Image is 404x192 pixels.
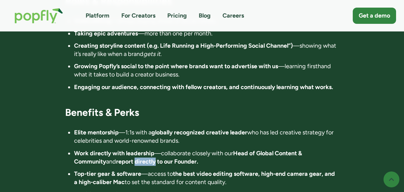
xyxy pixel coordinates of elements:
strong: Work directly with leadership [74,150,154,157]
strong: Engaging our audience, connecting with fellow creators, and continuously learning what works. [74,83,333,91]
strong: Elite mentorship [74,129,119,136]
strong: Taking epic adventures [74,30,138,37]
strong: globally recognized creative leader [151,129,247,136]
li: —showing what it’s really like when a brand [74,42,339,58]
a: Pricing [167,12,187,20]
a: Blog [199,12,211,20]
em: gets it. [143,50,162,58]
a: home [8,1,70,30]
li: —1:1s with a who has led creative strategy for celebrities and world-renowned brands. [74,128,339,145]
strong: report directly to our Founder. [116,158,198,165]
strong: Head of Global Content & Community [74,150,302,165]
strong: Benefits & Perks [65,106,139,119]
a: For Creators [121,12,155,20]
a: Careers [222,12,244,20]
div: Get a demo [359,12,390,20]
strong: the best video editing software, high-end camera gear, and a high-caliber Mac [74,170,335,186]
li: —learning firsthand what it takes to build a creator business. [74,62,339,79]
li: —access to to set the standard for content quality. [74,170,339,186]
strong: Growing Popfly’s social to the point where brands want to advertise with us [74,63,278,70]
a: Platform [86,12,109,20]
strong: Top-tier gear & software [74,170,141,177]
strong: Creating storyline content (e.g. Life Running a High-Performing Social Channel”) [74,42,293,49]
li: —collaborate closely with our and [74,149,339,166]
li: —more than one per month. [74,29,339,38]
a: Get a demo [353,8,396,24]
